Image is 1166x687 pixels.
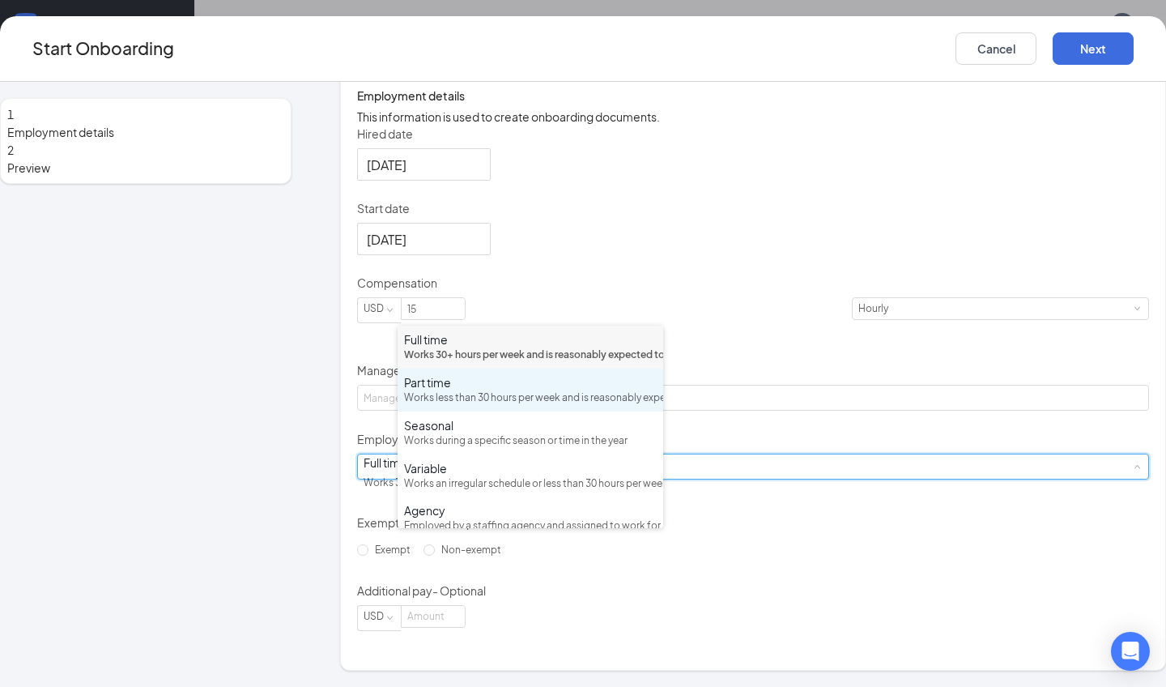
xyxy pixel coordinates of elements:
[449,515,503,530] span: - Optional
[357,582,1149,599] p: Additional pay
[404,348,657,363] div: Works 30+ hours per week and is reasonably expected to work
[404,374,657,390] div: Part time
[364,606,395,627] div: USD
[404,390,657,406] div: Works less than 30 hours per week and is reasonably expected to work
[367,229,478,250] input: Sep 4, 2025
[364,471,648,495] div: Works 30+ hours per week and is reasonably expected to work
[858,298,900,319] div: Hourly
[357,362,1149,378] p: Manager
[357,514,1149,531] p: Exemption status
[7,107,14,122] span: 1
[404,331,657,348] div: Full time
[402,298,465,319] input: Amount
[367,155,478,175] input: Sep 4, 2025
[357,275,1149,291] p: Compensation
[357,126,1149,142] p: Hired date
[364,454,659,495] div: [object Object]
[404,460,657,476] div: Variable
[404,417,657,433] div: Seasonal
[7,123,284,141] span: Employment details
[368,544,417,556] span: Exempt
[435,544,508,556] span: Non-exempt
[404,502,657,518] div: Agency
[404,476,657,492] div: Works an irregular schedule or less than 30 hours per week
[357,200,1149,216] p: Start date
[357,87,1149,105] h4: Employment details
[7,159,284,177] span: Preview
[404,518,657,534] div: Employed by a staffing agency and assigned to work for another company
[1111,632,1150,671] div: Open Intercom Messenger
[404,433,657,449] div: Works during a specific season or time in the year
[7,143,14,157] span: 2
[955,32,1036,65] button: Cancel
[357,431,1149,447] p: Employment type
[364,454,648,471] div: Full time
[402,606,465,627] input: Amount
[364,298,395,319] div: USD
[357,108,1149,126] p: This information is used to create onboarding documents.
[32,35,174,62] h3: Start Onboarding
[432,583,486,598] span: - Optional
[357,385,1149,411] input: Manager name
[1053,32,1134,65] button: Next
